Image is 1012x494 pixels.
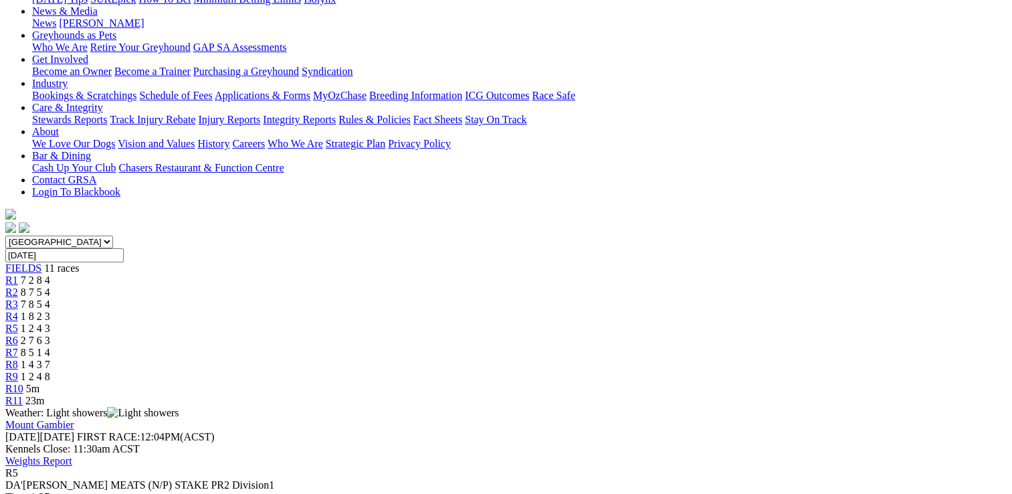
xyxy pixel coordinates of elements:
[5,479,1007,491] div: DA'[PERSON_NAME] MEATS (N/P) STAKE PR2 Division1
[5,311,18,322] a: R4
[5,299,18,310] a: R3
[193,66,299,77] a: Purchasing a Greyhound
[5,419,74,430] a: Mount Gambier
[77,431,215,442] span: 12:04PM(ACST)
[118,162,284,173] a: Chasers Restaurant & Function Centre
[118,138,195,149] a: Vision and Values
[5,262,41,274] a: FIELDS
[21,323,50,334] span: 1 2 4 3
[21,299,50,310] span: 7 8 5 4
[32,114,107,125] a: Stewards Reports
[5,395,23,406] a: R11
[263,114,336,125] a: Integrity Reports
[26,383,39,394] span: 5m
[77,431,140,442] span: FIRST RACE:
[465,90,529,101] a: ICG Outcomes
[21,371,50,382] span: 1 2 4 8
[21,286,50,298] span: 8 7 5 4
[268,138,323,149] a: Who We Are
[5,209,16,220] img: logo-grsa-white.png
[32,42,1007,54] div: Greyhounds as Pets
[32,17,56,29] a: News
[19,222,29,233] img: twitter.svg
[369,90,462,101] a: Breeding Information
[5,286,18,298] a: R2
[32,186,120,197] a: Login To Blackbook
[326,138,385,149] a: Strategic Plan
[5,431,40,442] span: [DATE]
[32,17,1007,29] div: News & Media
[32,126,59,137] a: About
[32,174,96,185] a: Contact GRSA
[32,90,1007,102] div: Industry
[139,90,212,101] a: Schedule of Fees
[32,66,112,77] a: Become an Owner
[5,347,18,358] a: R7
[110,114,195,125] a: Track Injury Rebate
[32,162,116,173] a: Cash Up Your Club
[107,407,179,419] img: Light showers
[32,5,98,17] a: News & Media
[5,431,74,442] span: [DATE]
[44,262,79,274] span: 11 races
[5,248,124,262] input: Select date
[32,102,103,113] a: Care & Integrity
[32,150,91,161] a: Bar & Dining
[198,114,260,125] a: Injury Reports
[197,138,229,149] a: History
[302,66,352,77] a: Syndication
[32,138,115,149] a: We Love Our Dogs
[21,335,50,346] span: 2 7 6 3
[338,114,411,125] a: Rules & Policies
[313,90,367,101] a: MyOzChase
[32,162,1007,174] div: Bar & Dining
[5,443,1007,455] div: Kennels Close: 11:30am ACST
[465,114,526,125] a: Stay On Track
[5,407,179,418] span: Weather: Light showers
[90,42,191,53] a: Retire Your Greyhound
[5,371,18,382] a: R9
[32,42,88,53] a: Who We Are
[25,395,44,406] span: 23m
[32,114,1007,126] div: Care & Integrity
[21,311,50,322] span: 1 8 2 3
[5,222,16,233] img: facebook.svg
[59,17,144,29] a: [PERSON_NAME]
[532,90,575,101] a: Race Safe
[21,347,50,358] span: 8 5 1 4
[32,78,68,89] a: Industry
[32,66,1007,78] div: Get Involved
[21,359,50,370] span: 1 4 3 7
[5,455,72,467] a: Weights Report
[5,335,18,346] a: R6
[5,467,18,479] span: R5
[5,274,18,286] a: R1
[32,29,116,41] a: Greyhounds as Pets
[215,90,310,101] a: Applications & Forms
[114,66,191,77] a: Become a Trainer
[193,42,287,53] a: GAP SA Assessments
[388,138,451,149] a: Privacy Policy
[21,274,50,286] span: 7 2 8 4
[32,90,136,101] a: Bookings & Scratchings
[5,383,23,394] a: R10
[413,114,462,125] a: Fact Sheets
[32,54,88,65] a: Get Involved
[32,138,1007,150] div: About
[232,138,265,149] a: Careers
[5,323,18,334] a: R5
[5,359,18,370] a: R8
